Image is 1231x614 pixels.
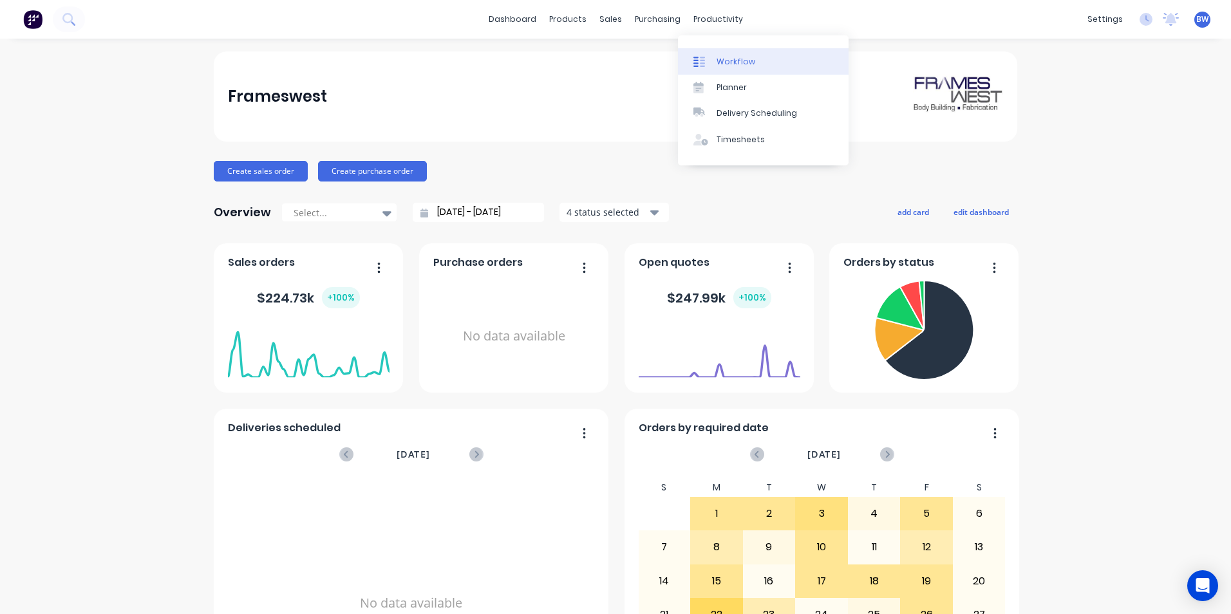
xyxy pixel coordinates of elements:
[639,565,690,597] div: 14
[901,531,952,563] div: 12
[796,531,847,563] div: 10
[593,10,628,29] div: sales
[1081,10,1129,29] div: settings
[843,255,934,270] span: Orders by status
[433,255,523,270] span: Purchase orders
[691,565,742,597] div: 15
[954,565,1005,597] div: 20
[678,48,849,74] a: Workflow
[397,447,430,461] span: [DATE]
[954,531,1005,563] div: 13
[889,203,937,220] button: add card
[807,447,841,461] span: [DATE]
[318,161,427,181] button: Create purchase order
[691,531,742,563] div: 8
[433,275,595,397] div: No data available
[900,478,953,497] div: F
[678,75,849,100] a: Planner
[795,478,848,497] div: W
[322,287,360,308] div: + 100 %
[849,531,900,563] div: 11
[628,10,687,29] div: purchasing
[257,287,360,308] div: $ 224.73k
[567,205,648,219] div: 4 status selected
[796,498,847,530] div: 3
[667,287,771,308] div: $ 247.99k
[1196,14,1208,25] span: BW
[945,203,1017,220] button: edit dashboard
[639,255,709,270] span: Open quotes
[744,498,795,530] div: 2
[953,478,1006,497] div: S
[678,127,849,153] a: Timesheets
[954,498,1005,530] div: 6
[901,498,952,530] div: 5
[559,203,669,222] button: 4 status selected
[482,10,543,29] a: dashboard
[228,255,295,270] span: Sales orders
[228,84,327,109] div: Frameswest
[1187,570,1218,601] div: Open Intercom Messenger
[733,287,771,308] div: + 100 %
[691,498,742,530] div: 1
[717,134,765,145] div: Timesheets
[849,498,900,530] div: 4
[796,565,847,597] div: 17
[639,531,690,563] div: 7
[901,565,952,597] div: 19
[744,531,795,563] div: 9
[717,56,755,68] div: Workflow
[687,10,749,29] div: productivity
[690,478,743,497] div: M
[214,200,271,225] div: Overview
[913,74,1003,119] img: Frameswest
[543,10,593,29] div: products
[848,478,901,497] div: T
[678,100,849,126] a: Delivery Scheduling
[849,565,900,597] div: 18
[214,161,308,181] button: Create sales order
[639,420,769,436] span: Orders by required date
[717,82,747,93] div: Planner
[228,420,341,436] span: Deliveries scheduled
[717,107,797,119] div: Delivery Scheduling
[23,10,42,29] img: Factory
[744,565,795,597] div: 16
[638,478,691,497] div: S
[743,478,796,497] div: T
